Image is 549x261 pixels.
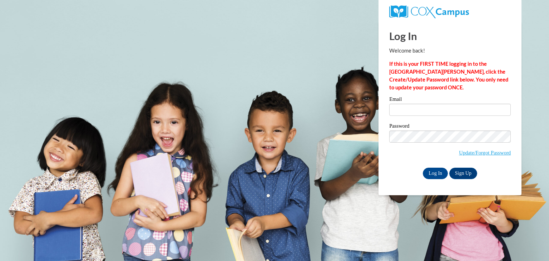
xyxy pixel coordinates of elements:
[389,29,511,43] h1: Log In
[459,150,511,156] a: Update/Forgot Password
[389,8,469,14] a: COX Campus
[423,168,448,179] input: Log In
[389,5,469,18] img: COX Campus
[389,123,511,130] label: Password
[389,97,511,104] label: Email
[389,61,508,90] strong: If this is your FIRST TIME logging in to the [GEOGRAPHIC_DATA][PERSON_NAME], click the Create/Upd...
[389,47,511,55] p: Welcome back!
[449,168,477,179] a: Sign Up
